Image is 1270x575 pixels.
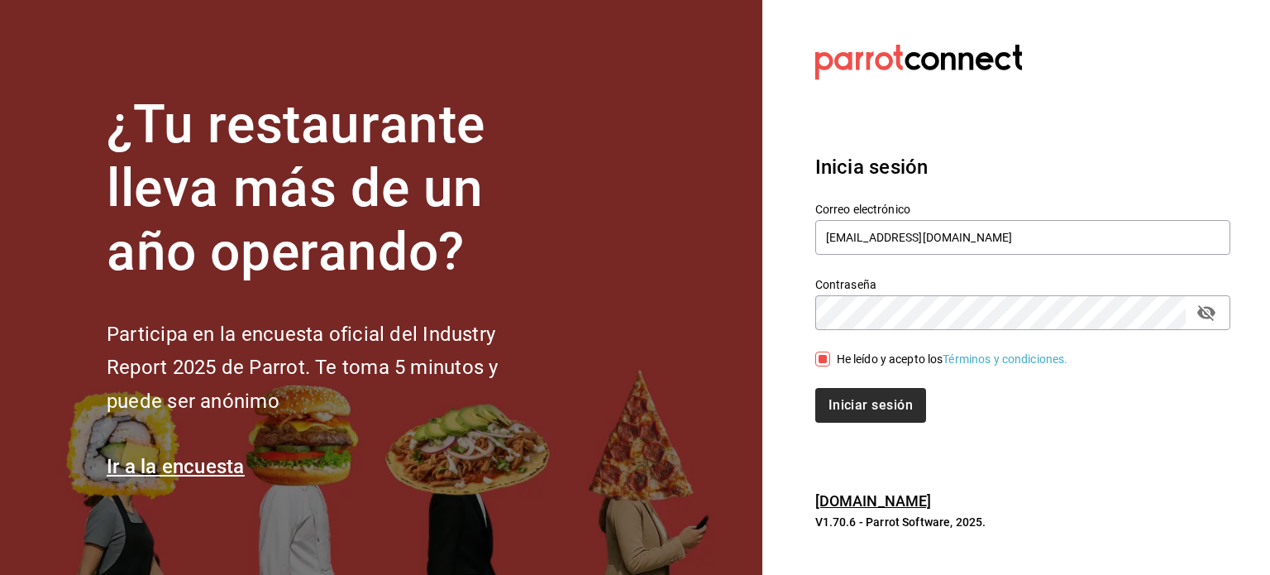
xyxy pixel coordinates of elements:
[815,279,1230,290] label: Contraseña
[815,204,1230,215] label: Correo electrónico
[815,514,1230,530] p: V1.70.6 - Parrot Software, 2025.
[815,492,932,510] a: [DOMAIN_NAME]
[107,318,553,419] h2: Participa en la encuesta oficial del Industry Report 2025 de Parrot. Te toma 5 minutos y puede se...
[815,220,1230,255] input: Ingresa tu correo electrónico
[1192,299,1220,327] button: passwordField
[815,152,1230,182] h3: Inicia sesión
[107,93,553,284] h1: ¿Tu restaurante lleva más de un año operando?
[815,388,926,423] button: Iniciar sesión
[107,455,245,478] a: Ir a la encuesta
[943,352,1067,366] a: Términos y condiciones.
[837,351,1068,368] div: He leído y acepto los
